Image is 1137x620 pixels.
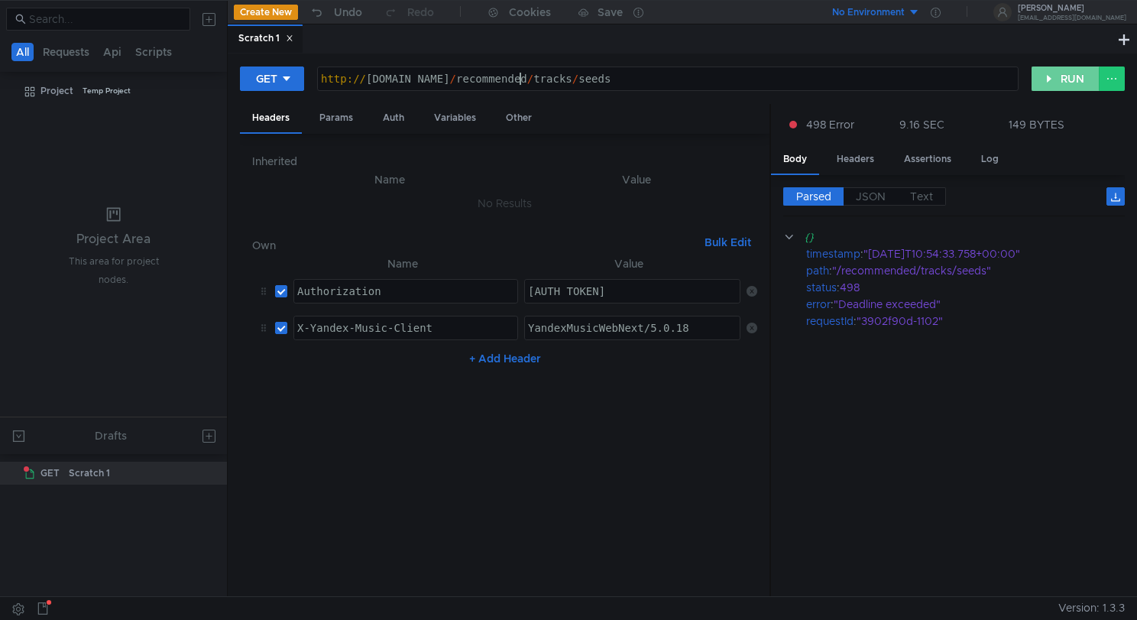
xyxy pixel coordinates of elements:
div: Redo [407,3,434,21]
div: Headers [824,145,886,174]
div: path [806,262,829,279]
button: Bulk Edit [698,233,757,252]
button: Create New [234,5,298,20]
div: Variables [422,104,488,132]
div: Params [307,104,365,132]
div: : [806,313,1125,329]
button: All [11,43,34,61]
div: No Environment [832,5,905,20]
button: Api [99,43,126,61]
button: + Add Header [463,349,547,368]
div: error [806,296,831,313]
th: Name [287,255,518,273]
div: Auth [371,104,416,132]
div: 9.16 SEC [899,118,944,131]
div: 149 BYTES [1009,118,1064,131]
th: Name [264,170,515,189]
div: status [806,279,837,296]
span: Version: 1.3.3 [1058,597,1125,619]
div: "[DATE]T10:54:33.758+00:00" [863,245,1107,262]
div: 498 [840,279,1106,296]
button: Requests [38,43,94,61]
div: Temp Project [83,80,131,102]
div: : [806,296,1125,313]
h6: Inherited [252,152,756,170]
div: GET [256,70,277,87]
div: "/recommended/tracks/seeds" [832,262,1105,279]
button: Redo [373,1,445,24]
div: [EMAIL_ADDRESS][DOMAIN_NAME] [1018,15,1126,21]
span: 498 Error [806,116,854,133]
div: : [806,245,1125,262]
div: Body [771,145,819,175]
div: {} [805,229,1103,245]
span: GET [40,462,60,485]
nz-embed-empty: No Results [478,196,532,210]
div: Undo [334,3,362,21]
div: requestId [806,313,854,329]
div: Project [40,80,73,102]
button: Undo [298,1,373,24]
button: Scripts [131,43,177,61]
div: Save [598,7,623,18]
div: Scratch 1 [69,462,110,485]
button: GET [240,67,304,91]
th: Value [515,170,756,189]
h6: Own [252,236,698,255]
div: : [806,262,1125,279]
span: Text [910,190,933,203]
button: RUN [1032,67,1100,91]
div: Other [494,104,544,132]
div: Drafts [95,427,127,445]
input: Search... [29,11,181,28]
div: "Deadline exceeded" [834,296,1106,313]
div: [PERSON_NAME] [1018,5,1126,12]
span: JSON [856,190,886,203]
div: "3902f90d-1102" [857,313,1107,329]
div: timestamp [806,245,860,262]
div: Headers [240,104,302,134]
span: Parsed [796,190,831,203]
div: Scratch 1 [238,31,293,47]
div: : [806,279,1125,296]
div: Assertions [892,145,964,174]
th: Value [518,255,740,273]
div: Log [969,145,1011,174]
div: Cookies [509,3,551,21]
